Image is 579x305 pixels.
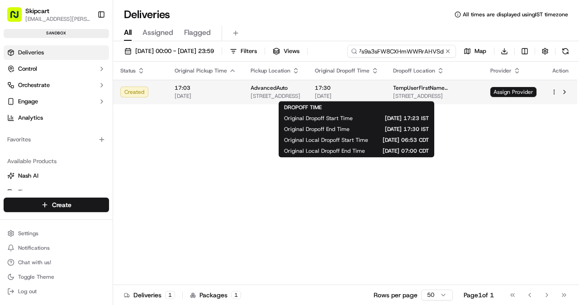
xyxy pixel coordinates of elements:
div: 1 [231,291,241,299]
input: Type to search [347,45,456,58]
span: Original Dropoff Start Time [284,115,353,122]
button: Start new chat [154,89,165,100]
button: Notifications [4,242,109,254]
button: Log out [4,285,109,298]
span: Analytics [18,114,43,122]
span: AdvancedAuto [251,84,288,92]
span: Orchestrate [18,81,50,89]
span: All times are displayed using IST timezone [463,11,568,18]
a: Analytics [4,111,109,125]
h1: Deliveries [124,7,170,22]
span: Chat with us! [18,259,51,266]
div: 1 [165,291,175,299]
button: Refresh [559,45,572,58]
span: Flagged [184,27,211,38]
span: Status [120,67,136,74]
button: Skipcart[EMAIL_ADDRESS][PERSON_NAME][DOMAIN_NAME] [4,4,94,25]
div: Deliveries [124,290,175,300]
button: Skipcart [25,6,49,15]
span: Settings [18,230,38,237]
button: Chat with us! [4,256,109,269]
div: 💻 [76,132,84,139]
span: [DATE] 06:53 CDT [383,136,429,144]
span: TempUserFirstName TempUserLastName [393,84,476,92]
span: Original Local Dropoff End Time [284,147,365,155]
div: Available Products [4,154,109,169]
p: Rows per page [374,290,418,300]
div: We're available if you need us! [31,95,114,102]
span: [DATE] [175,92,236,100]
span: Assign Provider [490,87,536,97]
button: Engage [4,94,109,109]
span: [STREET_ADDRESS] [393,92,476,100]
img: Nash [9,9,27,27]
a: Nash AI [7,172,105,180]
span: Fleet [18,188,31,196]
span: [DATE] 17:30 IST [364,126,429,133]
span: [DATE] [315,92,379,100]
div: Packages [190,290,241,300]
div: sandbox [4,29,109,38]
span: Assigned [142,27,173,38]
div: Page 1 of 1 [464,290,494,300]
input: Got a question? Start typing here... [24,58,163,68]
span: Create [52,200,71,209]
a: 📗Knowledge Base [5,127,73,144]
div: Favorites [4,132,109,147]
a: 💻API Documentation [73,127,149,144]
span: Views [284,47,299,55]
span: [DATE] 00:00 - [DATE] 23:59 [135,47,214,55]
span: Dropoff Location [393,67,435,74]
button: Toggle Theme [4,271,109,283]
span: API Documentation [85,131,145,140]
span: Control [18,65,37,73]
button: Views [269,45,304,58]
div: Start new chat [31,86,148,95]
button: [EMAIL_ADDRESS][PERSON_NAME][DOMAIN_NAME] [25,15,90,23]
img: 1736555255976-a54dd68f-1ca7-489b-9aae-adbdc363a1c4 [9,86,25,102]
span: Original Dropoff End Time [284,126,350,133]
span: Original Local Dropoff Start Time [284,136,368,144]
span: [STREET_ADDRESS] [251,92,300,100]
span: [DATE] 07:00 CDT [380,147,429,155]
span: Notifications [18,244,50,252]
p: Welcome 👋 [9,36,165,50]
button: [DATE] 00:00 - [DATE] 23:59 [120,45,218,58]
span: Map [475,47,486,55]
span: Nash AI [18,172,38,180]
a: Deliveries [4,45,109,60]
span: 17:30 [315,84,379,92]
button: Filters [226,45,261,58]
span: [DATE] 17:23 IST [367,115,429,122]
span: Pylon [90,153,109,160]
span: Pickup Location [251,67,290,74]
span: Deliveries [18,48,44,57]
span: Filters [241,47,257,55]
a: Fleet [7,188,105,196]
button: Fleet [4,185,109,199]
span: Toggle Theme [18,273,54,281]
button: Control [4,62,109,76]
div: Action [551,67,570,74]
button: Map [460,45,490,58]
span: Engage [18,97,38,106]
div: 📗 [9,132,16,139]
span: 17:03 [175,84,236,92]
button: Nash AI [4,169,109,183]
span: Provider [490,67,512,74]
span: Knowledge Base [18,131,69,140]
span: DROPOFF TIME [284,104,322,111]
span: Original Pickup Time [175,67,227,74]
span: All [124,27,132,38]
button: Create [4,198,109,212]
button: Settings [4,227,109,240]
span: Log out [18,288,37,295]
a: Powered byPylon [64,153,109,160]
span: Original Dropoff Time [315,67,370,74]
button: Orchestrate [4,78,109,92]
